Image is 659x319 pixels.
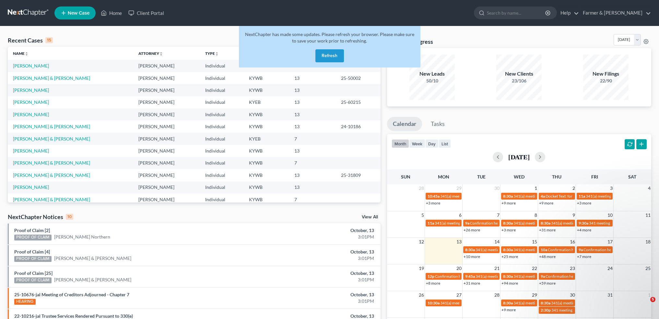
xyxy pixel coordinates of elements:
td: 25-60215 [336,96,381,108]
td: KYWB [244,157,289,169]
a: +3 more [501,227,516,232]
span: 5 [421,211,425,219]
span: 8:30a [503,194,513,199]
a: +3 more [577,201,591,205]
span: 8:30a [503,247,513,252]
div: 22/90 [583,78,629,84]
span: 10:30a [428,301,440,305]
td: KYEB [244,96,289,108]
td: Individual [200,96,244,108]
span: 8:30a [465,247,475,252]
td: [PERSON_NAME] [133,133,200,145]
span: 8:30a [503,301,513,305]
span: Tue [477,174,486,179]
a: 22-10216-jal Trustee Services Rendered Pursuant to 330(e) [14,313,133,319]
iframe: Intercom live chat [637,297,653,313]
span: 9:45a [465,274,475,279]
span: Confirmation hearing for [PERSON_NAME] & [PERSON_NAME] [435,274,543,279]
input: Search by name... [487,7,546,19]
span: 8:30a [503,221,513,226]
div: 3:01PM [258,234,374,240]
span: 6 [458,211,462,219]
span: 4 [647,184,651,192]
div: 15 [45,37,53,43]
td: [PERSON_NAME] [133,60,200,72]
a: [PERSON_NAME] Northern [54,234,110,240]
a: [PERSON_NAME] [13,112,49,117]
a: +4 more [577,227,591,232]
td: Individual [200,133,244,145]
div: 23/106 [496,78,542,84]
a: +9 more [501,307,516,312]
span: 341(a) meeting for [PERSON_NAME] [435,221,497,226]
div: 50/10 [409,78,455,84]
span: 4a [541,194,545,199]
td: 24-10186 [336,120,381,132]
span: 9a [579,247,583,252]
a: [PERSON_NAME] & [PERSON_NAME] [13,136,90,141]
td: KYWB [244,193,289,205]
a: Proof of Claim [4] [14,249,50,254]
div: PROOF OF CLAIM [14,256,52,262]
td: Individual [200,72,244,84]
div: 3:01PM [258,255,374,262]
i: unfold_more [25,52,29,56]
span: Confirmation hearing for [PERSON_NAME] & [PERSON_NAME] [548,247,656,252]
i: unfold_more [159,52,163,56]
td: Individual [200,193,244,205]
td: [PERSON_NAME] [133,157,200,169]
td: [PERSON_NAME] [133,108,200,120]
td: 13 [289,169,336,181]
a: [PERSON_NAME] & [PERSON_NAME] [13,197,90,202]
div: PROOF OF CLAIM [14,235,52,240]
div: HEARING [14,299,36,305]
td: 25-31809 [336,169,381,181]
td: [PERSON_NAME] [133,145,200,157]
a: +9 more [539,201,553,205]
a: +9 more [501,201,516,205]
span: 12 [418,238,425,246]
td: KYEB [244,133,289,145]
span: 9a [465,221,469,226]
h2: [DATE] [508,153,530,160]
button: list [439,139,451,148]
a: [PERSON_NAME] [13,99,49,105]
td: [PERSON_NAME] [133,193,200,205]
button: week [409,139,425,148]
span: 22 [531,264,538,272]
span: 20 [456,264,462,272]
td: KYWB [244,181,289,193]
span: 5 [650,297,655,302]
span: 1 [534,184,538,192]
span: 341 meeting for [PERSON_NAME] [551,308,609,313]
span: 18 [645,238,651,246]
span: Sat [628,174,636,179]
a: Calendar [387,117,422,131]
div: NextChapter Notices [8,213,73,221]
span: 11a [579,194,585,199]
div: October, 13 [258,291,374,298]
a: +7 more [577,254,591,259]
span: 14 [494,238,500,246]
td: [PERSON_NAME] [133,72,200,84]
div: Recent Cases [8,36,53,44]
span: Confirmation hearing for [PERSON_NAME] [583,247,657,252]
span: 341(a) meeting for [PERSON_NAME] [513,247,576,252]
div: New Leads [409,70,455,78]
a: Proof of Claim [2] [14,227,50,233]
a: [PERSON_NAME] & [PERSON_NAME] [13,75,90,81]
span: 11 [645,211,651,219]
a: Home [98,7,125,19]
a: +8 more [426,281,440,286]
a: Typeunfold_more [205,51,219,56]
span: 16 [569,238,576,246]
a: Help [557,7,579,19]
div: October, 13 [258,249,374,255]
span: 30 [494,184,500,192]
td: Individual [200,120,244,132]
a: +31 more [539,227,556,232]
a: [PERSON_NAME] [13,184,49,190]
span: 17 [607,238,613,246]
span: 8:30a [503,274,513,279]
td: KYWB [244,72,289,84]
